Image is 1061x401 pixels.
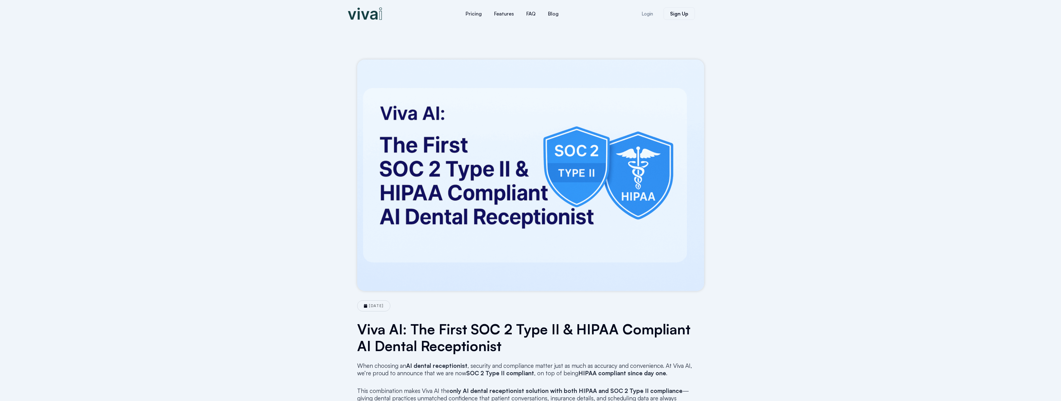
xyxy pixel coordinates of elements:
[364,304,384,308] a: [DATE]
[542,6,565,21] a: Blog
[670,11,688,16] span: Sign Up
[406,362,467,369] strong: AI dental receptionist
[634,8,660,20] a: Login
[578,369,666,377] strong: HIPAA compliant since day one
[449,387,682,394] strong: only AI dental receptionist solution with both HIPAA and SOC 2 Type II compliance
[369,303,384,308] time: [DATE]
[459,6,488,21] a: Pricing
[357,321,704,354] h1: Viva AI: The First SOC 2 Type II & HIPAA Compliant AI Dental Receptionist
[422,6,602,21] nav: Menu
[642,11,653,16] span: Login
[664,7,695,20] a: Sign Up
[520,6,542,21] a: FAQ
[466,369,534,377] strong: SOC 2 Type II compliant
[357,59,704,291] img: viva ai dental receptionist soc2 and hipaa compliance
[357,362,704,377] p: When choosing an , security and compliance matter just as much as accuracy and convenience. At Vi...
[488,6,520,21] a: Features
